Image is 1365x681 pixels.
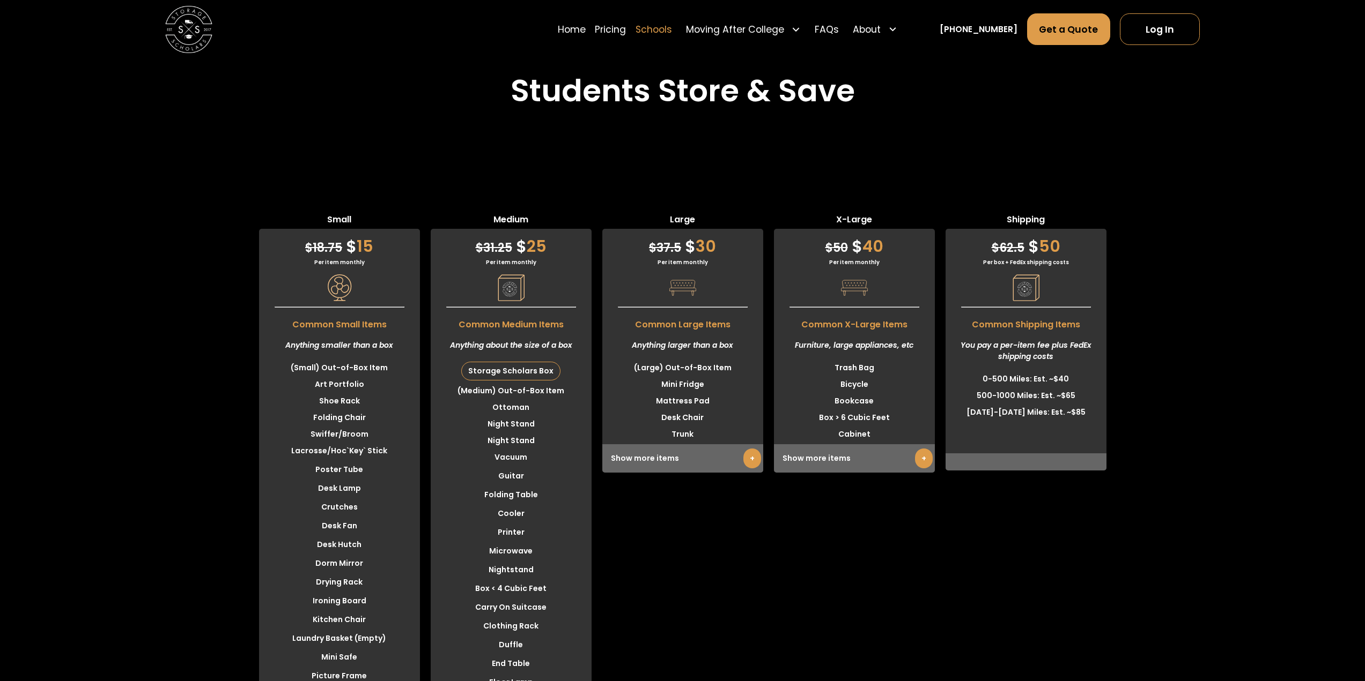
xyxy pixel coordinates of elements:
a: Pricing [595,13,626,46]
li: Dorm Mirror [259,555,420,572]
li: Night Stand [431,416,592,432]
div: 30 [602,229,763,258]
li: Lacrosse/Hoc`Key` Stick [259,443,420,459]
li: Cooler [431,505,592,522]
li: Crutches [259,499,420,515]
div: Anything about the size of a box [431,331,592,360]
span: 62.5 [992,240,1024,256]
a: Get a Quote [1027,13,1111,45]
li: Mattress Pad [602,393,763,409]
li: Guitar [431,468,592,484]
div: Per item monthly [259,258,420,266]
li: Laundry Basket (Empty) [259,630,420,647]
li: Kitchen Chair [259,611,420,628]
span: $ [476,240,483,256]
li: End Table [431,655,592,672]
div: You pay a per-item fee plus FedEx shipping costs [946,331,1106,371]
div: Furniture, large appliances, etc [774,331,935,360]
a: + [915,448,933,468]
li: Night Stand [431,432,592,449]
li: Folding Chair [259,409,420,426]
span: Small [259,213,420,229]
li: [DATE]-[DATE] Miles: Est. ~$85 [946,404,1106,421]
li: (Medium) Out-of-Box Item [431,383,592,399]
span: $ [516,235,527,258]
li: Bookcase [774,393,935,409]
span: $ [992,240,999,256]
div: 40 [774,229,935,258]
li: Shoe Rack [259,393,420,409]
li: Microwave [431,543,592,559]
li: Desk Lamp [259,480,420,497]
li: Duffle [431,637,592,653]
span: Common Small Items [259,313,420,331]
li: Poster Tube [259,461,420,478]
span: Common Large Items [602,313,763,331]
img: Storage Scholars main logo [165,6,212,53]
div: Moving After College [681,13,805,46]
li: Carry On Suitcase [431,599,592,616]
li: Bicycle [774,376,935,393]
li: Box < 4 Cubic Feet [431,580,592,597]
div: Storage Scholars Box [462,362,560,380]
li: Desk Fan [259,518,420,534]
li: Printer [431,524,592,541]
div: Show more items [602,444,763,473]
div: Per item monthly [774,258,935,266]
li: Swiffer/Broom [259,426,420,443]
span: Large [602,213,763,229]
span: $ [852,235,862,258]
li: Art Portfolio [259,376,420,393]
li: Nightstand [431,562,592,578]
div: 15 [259,229,420,258]
li: Mini Safe [259,649,420,665]
li: Ironing Board [259,593,420,609]
a: Home [558,13,586,46]
img: Pricing Category Icon [498,274,525,301]
li: Vacuum [431,449,592,466]
li: Clothing Rack [431,618,592,634]
img: Pricing Category Icon [326,274,353,301]
span: $ [346,235,357,258]
div: 50 [946,229,1106,258]
div: Per item monthly [431,258,592,266]
h2: Students Store & Save [511,72,855,109]
span: Medium [431,213,592,229]
img: Pricing Category Icon [669,274,696,301]
a: Log In [1120,13,1200,45]
span: Shipping [946,213,1106,229]
div: Anything smaller than a box [259,331,420,360]
span: $ [685,235,696,258]
a: FAQs [815,13,839,46]
li: Desk Chair [602,409,763,426]
div: Anything larger than a box [602,331,763,360]
div: Moving After College [686,23,784,36]
li: Trunk [602,426,763,443]
li: Drying Rack [259,574,420,590]
span: 50 [825,240,848,256]
a: + [743,448,761,468]
span: 18.75 [305,240,342,256]
span: X-Large [774,213,935,229]
li: Folding Table [431,487,592,503]
li: (Large) Out-of-Box Item [602,360,763,376]
img: Pricing Category Icon [841,274,868,301]
img: Pricing Category Icon [1013,274,1039,301]
li: Ottoman [431,399,592,416]
div: About [848,13,902,46]
div: Per box + FedEx shipping costs [946,258,1106,266]
li: Box > 6 Cubic Feet [774,409,935,426]
li: Desk Hutch [259,536,420,553]
span: Common X-Large Items [774,313,935,331]
span: $ [649,240,656,256]
span: Common Shipping Items [946,313,1106,331]
li: (Small) Out-of-Box Item [259,360,420,376]
span: $ [305,240,313,256]
div: Per item monthly [602,258,763,266]
a: Schools [636,13,672,46]
span: 37.5 [649,240,681,256]
span: $ [825,240,833,256]
li: Cabinet [774,426,935,443]
div: Show more items [774,444,935,473]
span: $ [1028,235,1039,258]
